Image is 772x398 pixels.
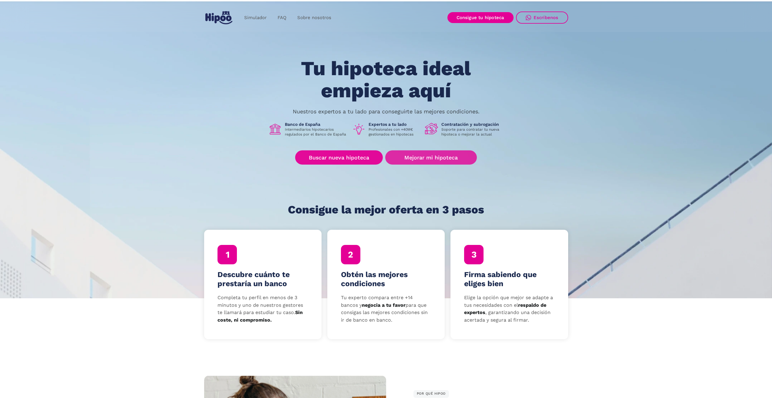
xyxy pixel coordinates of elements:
p: Elige la opción que mejor se adapte a tus necesidades con el , garantizando una decisión acertada... [464,294,555,324]
p: Profesionales con +40M€ gestionados en hipotecas [369,127,420,137]
a: Consigue tu hipoteca [447,12,514,23]
h1: Tu hipoteca ideal empieza aquí [271,58,501,102]
strong: Sin coste, ni compromiso. [217,309,303,323]
a: Simulador [239,12,272,24]
a: Buscar nueva hipoteca [295,150,383,165]
h4: Obtén las mejores condiciones [341,270,431,288]
h4: Descubre cuánto te prestaría un banco [217,270,308,288]
h4: Firma sabiendo que eliges bien [464,270,555,288]
h1: Contratación y subrogación [441,122,504,127]
h1: Expertos a tu lado [369,122,420,127]
strong: negocia a tu favor [362,302,406,308]
a: Mejorar mi hipoteca [385,150,477,165]
h1: Banco de España [285,122,347,127]
p: Nuestros expertos a tu lado para conseguirte las mejores condiciones. [293,109,480,114]
a: Sobre nosotros [292,12,337,24]
a: home [204,9,234,27]
h1: Consigue la mejor oferta en 3 pasos [288,204,484,216]
div: POR QUÉ HIPOO [413,390,449,398]
a: FAQ [272,12,292,24]
p: Completa tu perfil en menos de 3 minutos y uno de nuestros gestores te llamará para estudiar tu c... [217,294,308,324]
div: Escríbenos [534,15,558,20]
p: Soporte para contratar tu nueva hipoteca o mejorar la actual [441,127,504,137]
p: Intermediarios hipotecarios regulados por el Banco de España [285,127,347,137]
a: Escríbenos [516,12,568,24]
p: Tu experto compara entre +14 bancos y para que consigas las mejores condiciones sin ir de banco e... [341,294,431,324]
